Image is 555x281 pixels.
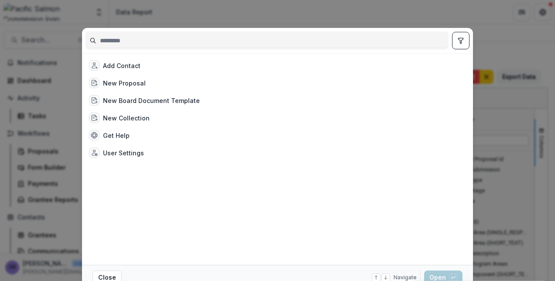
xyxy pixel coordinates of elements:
[103,113,150,123] div: New Collection
[452,32,469,49] button: toggle filters
[103,79,146,88] div: New Proposal
[103,148,144,158] div: User Settings
[103,131,130,140] div: Get Help
[103,96,200,105] div: New Board Document Template
[103,61,140,70] div: Add Contact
